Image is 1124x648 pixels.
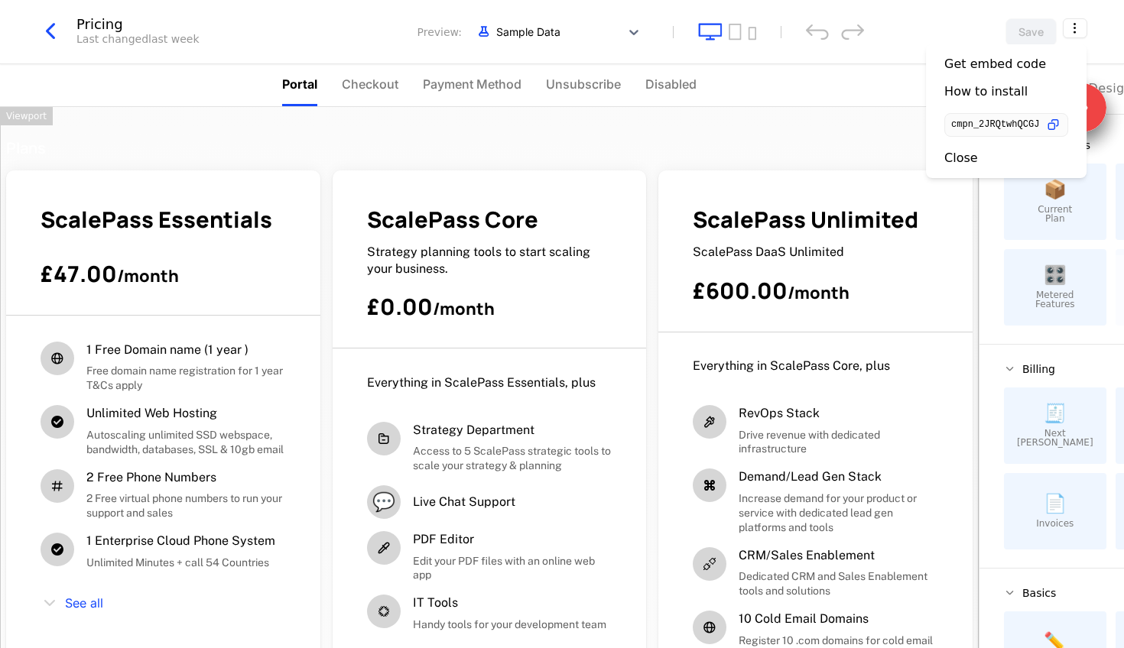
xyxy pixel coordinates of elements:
[739,611,938,627] span: 10 Cold Email Domains
[65,597,103,609] span: See all
[86,342,286,358] span: 1 Free Domain name (1 year )
[944,113,1068,137] button: cmpn_2JRQtwhQCGJ
[693,547,726,581] i: connection
[367,422,401,455] i: folder-minus
[433,297,495,320] sub: / month
[413,444,612,473] span: Access to 5 ScalePass strategic tools to scale your strategy & planning
[86,556,275,570] span: Unlimited Minutes + call 54 Countries
[413,422,612,439] span: Strategy Department
[41,533,74,566] i: check-rounded
[41,258,179,289] span: £47.00
[86,491,286,520] span: 2 Free virtual phone numbers to run your support and sales
[693,245,844,259] span: ScalePass DaaS Unlimited
[693,275,849,306] span: £600.00
[413,554,612,583] span: Edit your PDF files with an online web app
[367,291,495,322] span: £0.00
[739,569,938,598] span: Dedicated CRM and Sales Enablement tools and solutions
[413,617,606,632] span: Handy tools for your development team
[693,405,726,439] i: hammer
[41,594,59,612] i: chevron-down
[944,84,1028,99] div: How to install
[41,342,74,375] i: globe
[693,358,890,373] span: Everything in ScalePass Core, plus
[944,151,978,166] div: Close
[86,364,286,393] span: Free domain name registration for 1 year T&Cs apply
[367,204,538,235] span: ScalePass Core
[739,405,938,422] span: RevOps Stack
[413,531,612,548] span: PDF Editor
[951,120,1039,129] span: cmpn_2JRQtwhQCGJ
[367,595,401,628] i: chip
[41,405,74,439] i: check-rounded
[86,533,275,549] span: 1 Enterprise Cloud Phone System
[739,428,938,457] span: Drive revenue with dedicated infrastructure
[413,595,606,611] span: IT Tools
[86,469,286,486] span: 2 Free Phone Numbers
[41,469,74,503] i: hash
[693,468,726,502] i: cmd
[86,405,286,422] span: Unlimited Web Hosting
[41,204,272,235] span: ScalePass Essentials
[117,264,179,287] sub: / month
[739,547,938,564] span: CRM/Sales Enablement
[944,57,1046,72] div: Get embed code
[86,428,286,457] span: Autoscaling unlimited SSD webspace, bandwidth, databases, SSL & 10gb email
[739,491,938,535] span: Increase demand for your product or service with dedicated lead gen platforms and tools
[788,281,849,304] sub: / month
[6,138,46,158] span: Plans
[367,375,596,390] span: Everything in ScalePass Essentials, plus
[739,468,938,485] span: Demand/Lead Gen Stack
[693,204,918,235] span: ScalePass Unlimited
[926,44,1087,178] div: Select action
[367,531,401,565] i: picker
[693,611,726,644] i: globe
[367,245,590,276] span: Strategy planning tools to start scaling your business.
[413,494,515,510] span: Live Chat Support
[367,485,401,519] span: 💬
